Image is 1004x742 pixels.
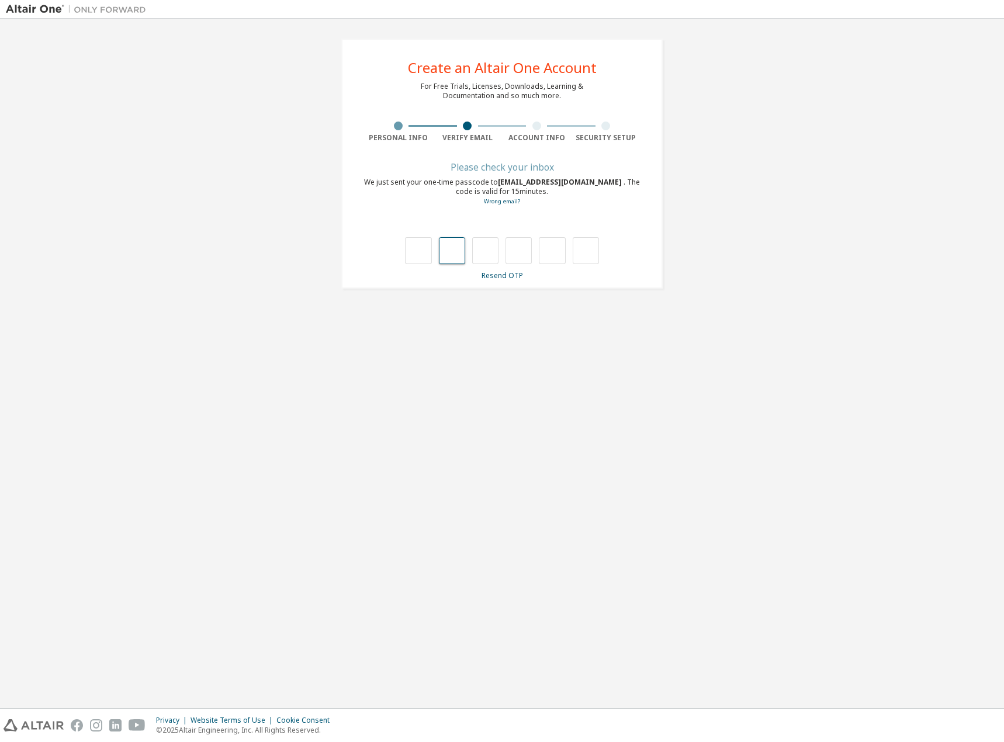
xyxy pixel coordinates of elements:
div: Security Setup [572,133,641,143]
div: Personal Info [363,133,433,143]
div: For Free Trials, Licenses, Downloads, Learning & Documentation and so much more. [421,82,583,100]
img: facebook.svg [71,719,83,731]
img: Altair One [6,4,152,15]
img: altair_logo.svg [4,719,64,731]
div: Privacy [156,716,191,725]
img: instagram.svg [90,719,102,731]
div: Account Info [502,133,572,143]
div: Verify Email [433,133,503,143]
div: Create an Altair One Account [408,61,597,75]
span: [EMAIL_ADDRESS][DOMAIN_NAME] [498,177,624,187]
img: linkedin.svg [109,719,122,731]
div: Website Terms of Use [191,716,276,725]
div: Cookie Consent [276,716,337,725]
img: youtube.svg [129,719,146,731]
div: We just sent your one-time passcode to . The code is valid for 15 minutes. [363,178,641,206]
div: Please check your inbox [363,164,641,171]
a: Go back to the registration form [484,197,520,205]
p: © 2025 Altair Engineering, Inc. All Rights Reserved. [156,725,337,735]
a: Resend OTP [482,271,523,280]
